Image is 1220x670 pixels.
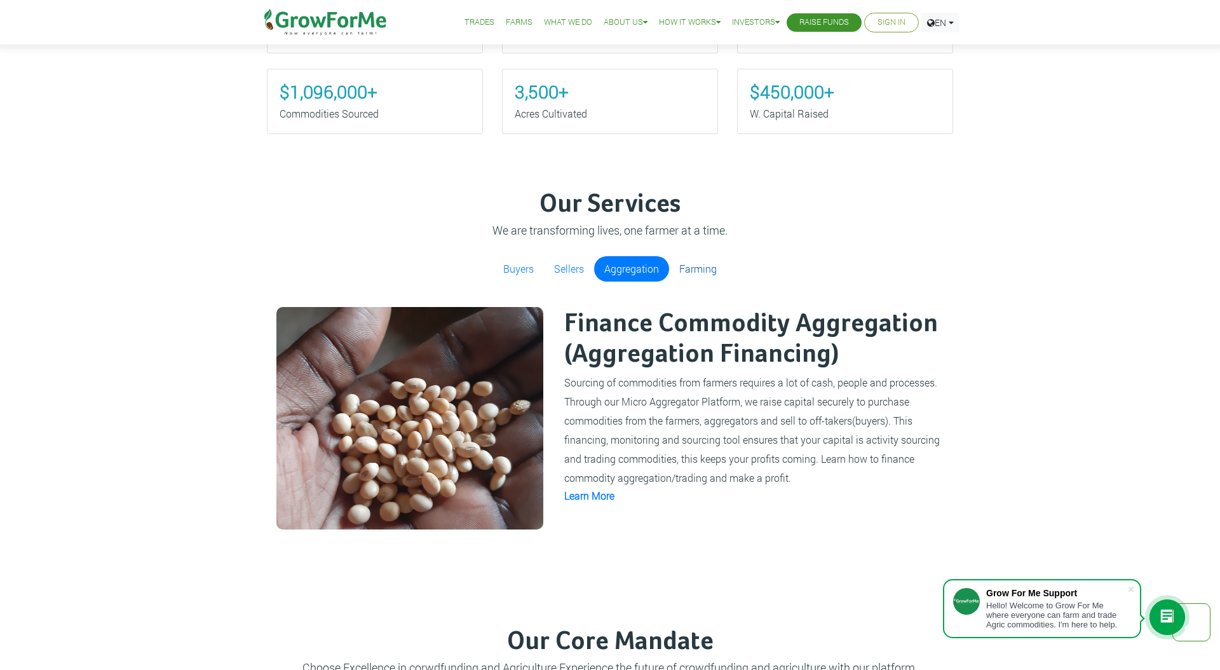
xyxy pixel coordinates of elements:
a: Investors [732,16,780,29]
h3: Our Core Mandate [259,627,961,657]
a: Raise Funds [799,16,849,29]
img: growforme image [276,307,543,530]
a: What We Do [544,16,592,29]
a: Farms [506,16,532,29]
a: How it Works [659,16,721,29]
div: Grow For Me Support [986,588,1127,598]
a: Trades [464,16,494,29]
a: About Us [604,16,647,29]
a: Aggregation [594,256,669,282]
a: EN [921,13,959,32]
a: Farming [669,256,727,282]
a: Sellers [544,256,594,282]
small: Sourcing of commodities from farmers requires a lot of cash, people and processes. Through our Mi... [564,376,940,484]
a: Learn More [564,489,614,502]
b: 3,500+ [515,80,569,104]
p: Acres Cultivated [515,106,705,121]
h3: Our Services [269,189,951,220]
div: Hello! Welcome to Grow For Me where everyone can farm and trade Agric commodities. I'm here to help. [986,601,1127,629]
p: We are transforming lives, one farmer at a time. [269,222,951,239]
p: W. Capital Raised [750,106,940,121]
a: Buyers [493,256,544,282]
b: $450,000+ [750,80,834,104]
b: $1,096,000+ [280,80,377,104]
a: Sign In [878,16,905,29]
p: Commodities Sourced [280,106,470,121]
h2: Finance Commodity Aggregation (Aggregation Financing) [564,309,942,370]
